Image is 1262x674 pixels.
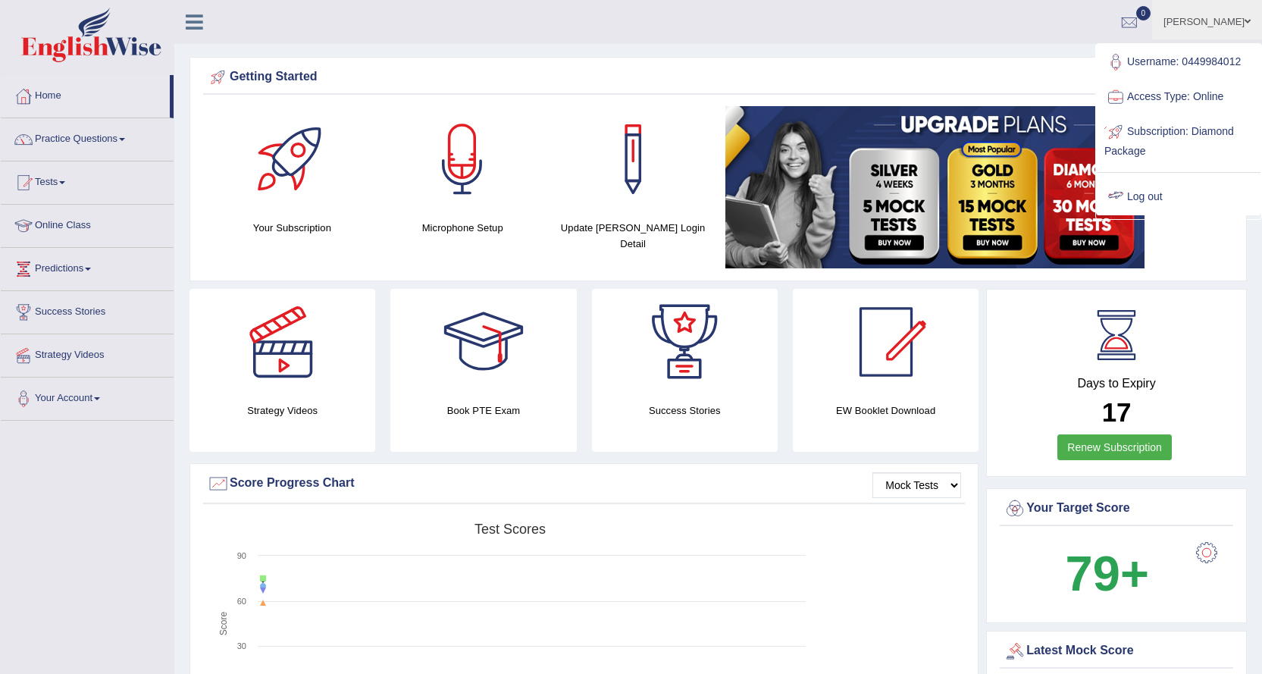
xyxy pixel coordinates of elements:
a: Success Stories [1,291,174,329]
h4: Days to Expiry [1004,377,1229,390]
text: 30 [237,641,246,650]
div: Score Progress Chart [207,472,961,495]
text: 60 [237,597,246,606]
a: Username: 0449984012 [1097,45,1260,80]
text: 90 [237,551,246,560]
a: Log out [1097,180,1260,215]
a: Access Type: Online [1097,80,1260,114]
a: Subscription: Diamond Package [1097,114,1260,165]
h4: Success Stories [592,403,778,419]
div: Latest Mock Score [1004,640,1229,663]
h4: Update [PERSON_NAME] Login Detail [556,220,711,252]
h4: Microphone Setup [385,220,540,236]
tspan: Score [218,612,229,636]
span: 0 [1136,6,1151,20]
tspan: Test scores [474,522,546,537]
a: Practice Questions [1,118,174,156]
h4: Your Subscription [215,220,370,236]
a: Renew Subscription [1057,434,1172,460]
a: Online Class [1,205,174,243]
b: 79+ [1066,546,1149,601]
h4: EW Booklet Download [793,403,979,419]
a: Tests [1,161,174,199]
a: Home [1,75,170,113]
a: Strategy Videos [1,334,174,372]
h4: Strategy Videos [189,403,375,419]
img: small5.jpg [725,106,1145,268]
a: Predictions [1,248,174,286]
div: Getting Started [207,66,1229,89]
a: Your Account [1,378,174,415]
div: Your Target Score [1004,497,1229,520]
b: 17 [1102,397,1132,427]
h4: Book PTE Exam [390,403,576,419]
